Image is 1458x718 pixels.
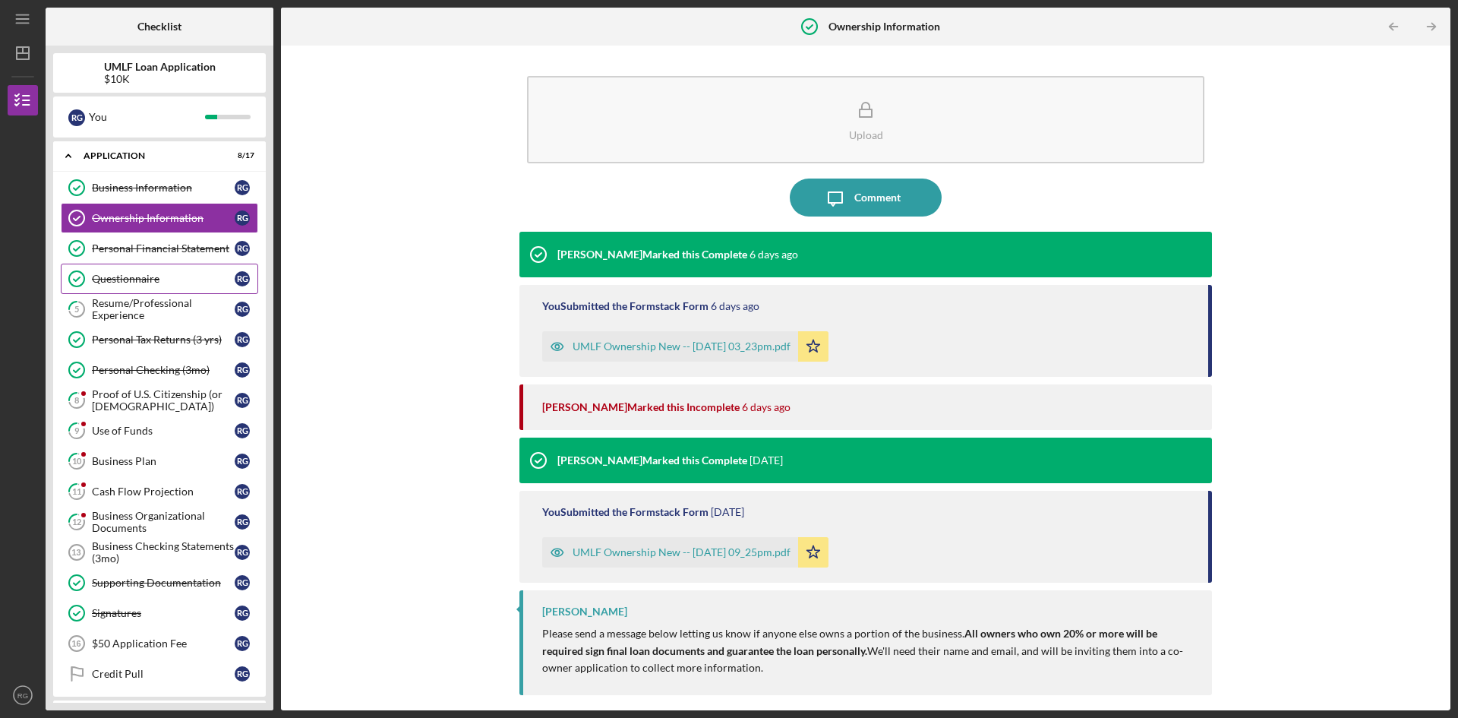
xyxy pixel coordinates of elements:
div: R G [235,423,250,438]
div: R G [235,545,250,560]
p: Please send a message below letting us know if anyone else owns a portion of the business. We'll ... [542,625,1197,676]
div: Personal Financial Statement [92,242,235,255]
a: 9Use of FundsRG [61,416,258,446]
div: Business Information [92,182,235,194]
tspan: 16 [71,639,80,648]
div: R G [235,241,250,256]
strong: All owners who own 20% or more will be required sign final loan documents and guarantee the loan ... [542,627,1160,656]
a: 5Resume/Professional ExperienceRG [61,294,258,324]
div: Resume/Professional Experience [92,297,235,321]
a: Credit PullRG [61,659,258,689]
div: R G [235,362,250,378]
div: R G [235,514,250,530]
text: RG [17,691,28,700]
div: Application [84,151,216,160]
a: 8Proof of U.S. Citizenship (or [DEMOGRAPHIC_DATA])RG [61,385,258,416]
div: Ownership Information [92,212,235,224]
div: Personal Tax Returns (3 yrs) [92,334,235,346]
div: R G [235,393,250,408]
tspan: 9 [74,426,80,436]
div: Upload [849,129,883,141]
div: R G [235,210,250,226]
div: R G [235,454,250,469]
div: Business Plan [92,455,235,467]
tspan: 8 [74,396,79,406]
tspan: 13 [71,548,80,557]
div: You Submitted the Formstack Form [542,300,708,312]
div: UMLF Ownership New -- [DATE] 03_23pm.pdf [573,340,791,353]
time: 2025-08-14 16:26 [742,401,791,413]
tspan: 10 [72,457,82,467]
div: Supporting Documentation [92,577,235,589]
b: Ownership Information [828,21,940,33]
time: 2025-08-14 19:57 [750,248,798,261]
div: You Submitted the Formstack Form [542,506,708,518]
div: R G [235,666,250,682]
button: UMLF Ownership New -- [DATE] 09_25pm.pdf [542,537,828,568]
div: Business Organizational Documents [92,510,235,534]
div: You [89,104,205,130]
div: Signatures [92,607,235,619]
button: UMLF Ownership New -- [DATE] 03_23pm.pdf [542,331,828,362]
div: $50 Application Fee [92,637,235,650]
div: [PERSON_NAME] Marked this Incomplete [542,401,740,413]
div: [PERSON_NAME] Marked this Complete [557,248,747,261]
button: Comment [790,179,942,217]
a: SignaturesRG [61,598,258,628]
a: Personal Checking (3mo)RG [61,355,258,385]
button: RG [8,680,38,710]
div: [PERSON_NAME] [542,606,627,618]
b: UMLF Loan Application [104,61,216,73]
a: QuestionnaireRG [61,264,258,294]
div: [PERSON_NAME] Marked this Complete [557,454,747,467]
b: Checklist [137,21,181,33]
div: $10K [104,73,216,85]
a: 12Business Organizational DocumentsRG [61,507,258,537]
a: Personal Financial StatementRG [61,233,258,264]
a: 11Cash Flow ProjectionRG [61,476,258,507]
a: Business InformationRG [61,172,258,203]
div: R G [235,271,250,286]
a: Supporting DocumentationRG [61,568,258,598]
div: Use of Funds [92,425,235,437]
div: R G [68,109,85,126]
div: R G [235,484,250,499]
button: Upload [527,76,1204,163]
a: 10Business PlanRG [61,446,258,476]
tspan: 12 [72,517,81,527]
div: R G [235,332,250,347]
time: 2025-08-12 01:25 [711,506,744,518]
a: 16$50 Application FeeRG [61,628,258,659]
div: R G [235,180,250,195]
div: R G [235,606,250,621]
div: Business Checking Statements (3mo) [92,540,235,565]
tspan: 5 [74,305,79,315]
a: 13Business Checking Statements (3mo)RG [61,537,258,568]
div: Comment [854,179,901,217]
tspan: 11 [72,487,81,497]
div: R G [235,302,250,317]
div: Proof of U.S. Citizenship (or [DEMOGRAPHIC_DATA]) [92,388,235,413]
time: 2025-08-12 19:09 [750,454,783,467]
div: Cash Flow Projection [92,486,235,498]
div: R G [235,636,250,651]
time: 2025-08-14 19:23 [711,300,759,312]
div: R G [235,575,250,590]
a: Ownership InformationRG [61,203,258,233]
div: UMLF Ownership New -- [DATE] 09_25pm.pdf [573,546,791,558]
div: Personal Checking (3mo) [92,364,235,376]
a: Personal Tax Returns (3 yrs)RG [61,324,258,355]
div: Questionnaire [92,273,235,285]
div: 8 / 17 [227,151,254,160]
div: Credit Pull [92,668,235,680]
